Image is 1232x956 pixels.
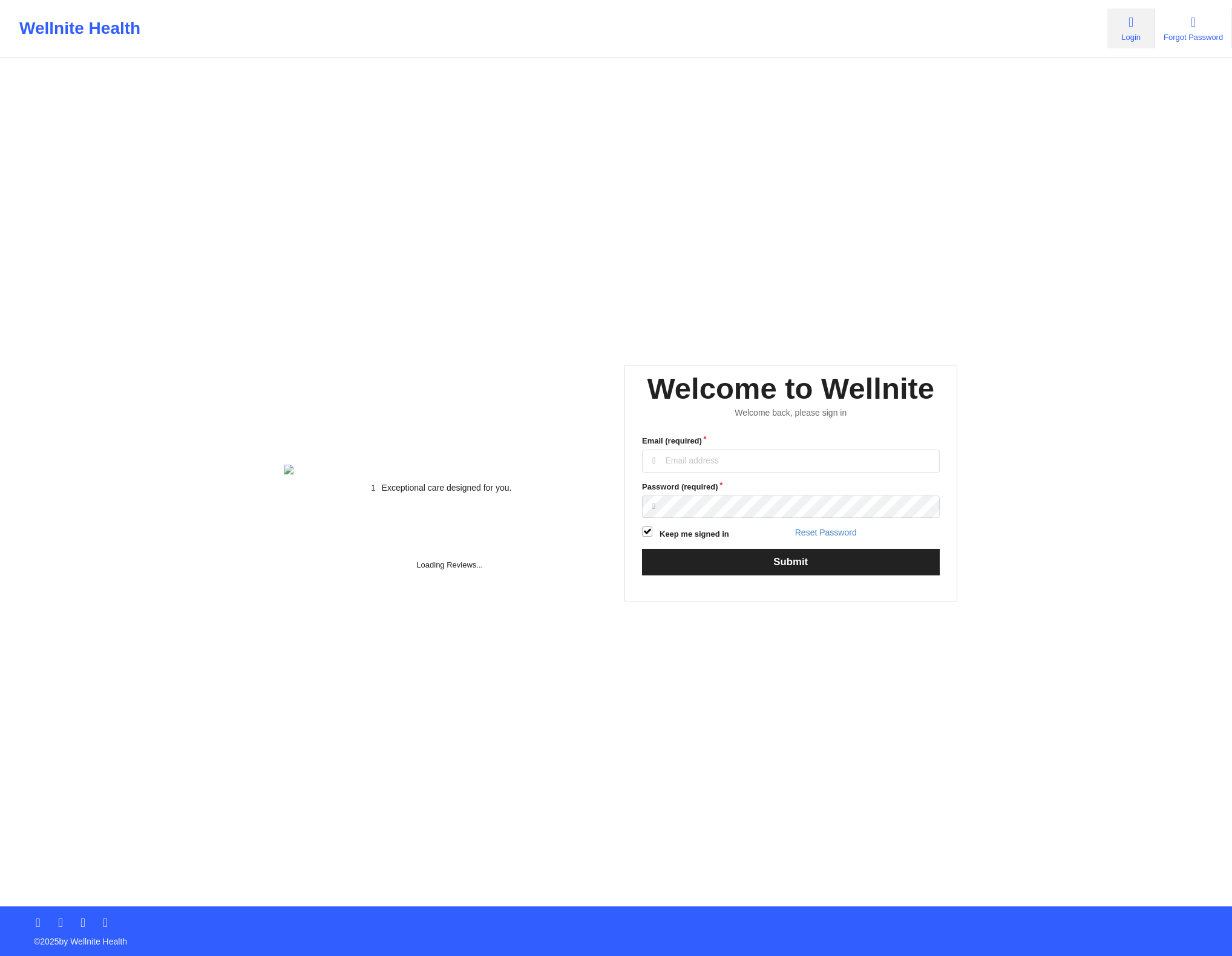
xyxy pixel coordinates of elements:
[294,483,599,493] li: Exceptional care designed for you.
[660,528,729,540] label: Keep me signed in
[1107,8,1155,48] a: Login
[1155,8,1232,48] a: Forgot Password
[642,549,940,575] button: Submit
[25,927,1207,948] p: © 2025 by Wellnite Health
[795,528,857,537] a: Reset Password
[642,481,940,493] label: Password (required)
[642,450,940,473] input: Email address
[634,408,948,418] div: Welcome back, please sign in
[284,513,617,571] div: Loading Reviews...
[647,370,934,408] div: Welcome to Wellnite
[284,465,600,474] img: wellnite-auth-hero_200.c722682e.png
[642,435,940,447] label: Email (required)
